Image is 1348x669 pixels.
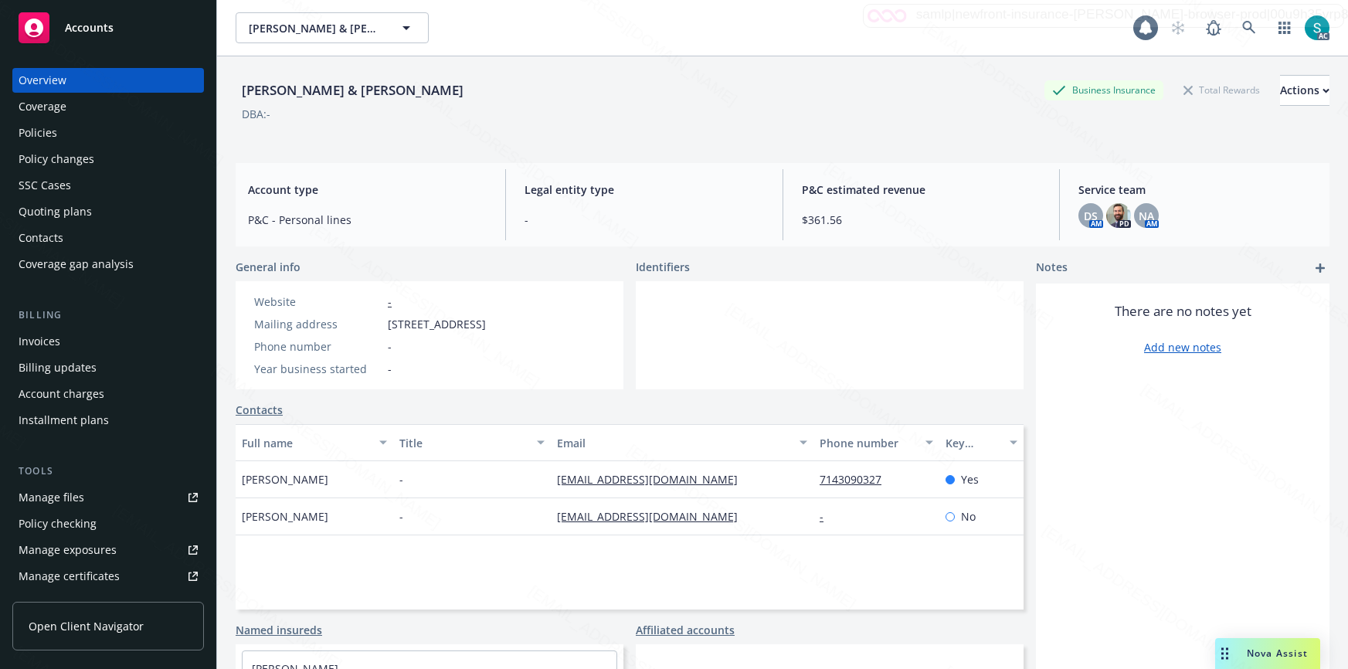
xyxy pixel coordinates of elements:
[399,471,403,487] span: -
[1044,80,1163,100] div: Business Insurance
[1234,12,1265,43] a: Search
[12,307,204,323] div: Billing
[236,424,393,461] button: Full name
[12,6,204,49] a: Accounts
[399,435,528,451] div: Title
[388,294,392,309] a: -
[1163,12,1194,43] a: Start snowing
[19,94,66,119] div: Coverage
[1280,75,1329,106] button: Actions
[19,252,134,277] div: Coverage gap analysis
[12,408,204,433] a: Installment plans
[636,259,690,275] span: Identifiers
[19,226,63,250] div: Contacts
[1106,203,1131,228] img: photo
[19,408,109,433] div: Installment plans
[820,435,916,451] div: Phone number
[19,173,71,198] div: SSC Cases
[1198,12,1229,43] a: Report a Bug
[29,618,144,634] span: Open Client Navigator
[236,259,300,275] span: General info
[19,329,60,354] div: Invoices
[1305,15,1329,40] img: photo
[19,485,84,510] div: Manage files
[961,508,976,525] span: No
[1269,12,1300,43] a: Switch app
[393,424,551,461] button: Title
[939,424,1024,461] button: Key contact
[1247,647,1308,660] span: Nova Assist
[557,472,750,487] a: [EMAIL_ADDRESS][DOMAIN_NAME]
[19,68,66,93] div: Overview
[12,173,204,198] a: SSC Cases
[12,382,204,406] a: Account charges
[65,22,114,34] span: Accounts
[254,338,382,355] div: Phone number
[12,329,204,354] a: Invoices
[242,508,328,525] span: [PERSON_NAME]
[551,424,813,461] button: Email
[19,511,97,536] div: Policy checking
[12,538,204,562] a: Manage exposures
[12,511,204,536] a: Policy checking
[813,424,939,461] button: Phone number
[12,147,204,171] a: Policy changes
[1176,80,1268,100] div: Total Rewards
[236,12,429,43] button: [PERSON_NAME] & [PERSON_NAME]
[12,355,204,380] a: Billing updates
[802,182,1041,198] span: P&C estimated revenue
[254,294,382,310] div: Website
[242,471,328,487] span: [PERSON_NAME]
[248,182,487,198] span: Account type
[802,212,1041,228] span: $361.56
[12,485,204,510] a: Manage files
[525,182,763,198] span: Legal entity type
[1311,259,1329,277] a: add
[19,121,57,145] div: Policies
[636,622,735,638] a: Affiliated accounts
[946,435,1000,451] div: Key contact
[19,538,117,562] div: Manage exposures
[1115,302,1251,321] span: There are no notes yet
[820,472,894,487] a: 7143090327
[242,435,370,451] div: Full name
[12,226,204,250] a: Contacts
[248,212,487,228] span: P&C - Personal lines
[388,361,392,377] span: -
[1084,208,1098,224] span: DS
[525,212,763,228] span: -
[254,361,382,377] div: Year business started
[12,68,204,93] a: Overview
[1139,208,1154,224] span: NA
[249,20,382,36] span: [PERSON_NAME] & [PERSON_NAME]
[12,94,204,119] a: Coverage
[12,464,204,479] div: Tools
[1078,182,1317,198] span: Service team
[236,622,322,638] a: Named insureds
[557,509,750,524] a: [EMAIL_ADDRESS][DOMAIN_NAME]
[242,106,270,122] div: DBA: -
[961,471,979,487] span: Yes
[19,147,94,171] div: Policy changes
[12,252,204,277] a: Coverage gap analysis
[1144,339,1221,355] a: Add new notes
[1036,259,1068,277] span: Notes
[19,355,97,380] div: Billing updates
[19,382,104,406] div: Account charges
[388,316,486,332] span: [STREET_ADDRESS]
[820,509,836,524] a: -
[1280,76,1329,105] div: Actions
[388,338,392,355] span: -
[1215,638,1320,669] button: Nova Assist
[1215,638,1234,669] div: Drag to move
[557,435,790,451] div: Email
[12,121,204,145] a: Policies
[236,402,283,418] a: Contacts
[19,199,92,224] div: Quoting plans
[236,80,470,100] div: [PERSON_NAME] & [PERSON_NAME]
[399,508,403,525] span: -
[12,564,204,589] a: Manage certificates
[19,564,120,589] div: Manage certificates
[12,199,204,224] a: Quoting plans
